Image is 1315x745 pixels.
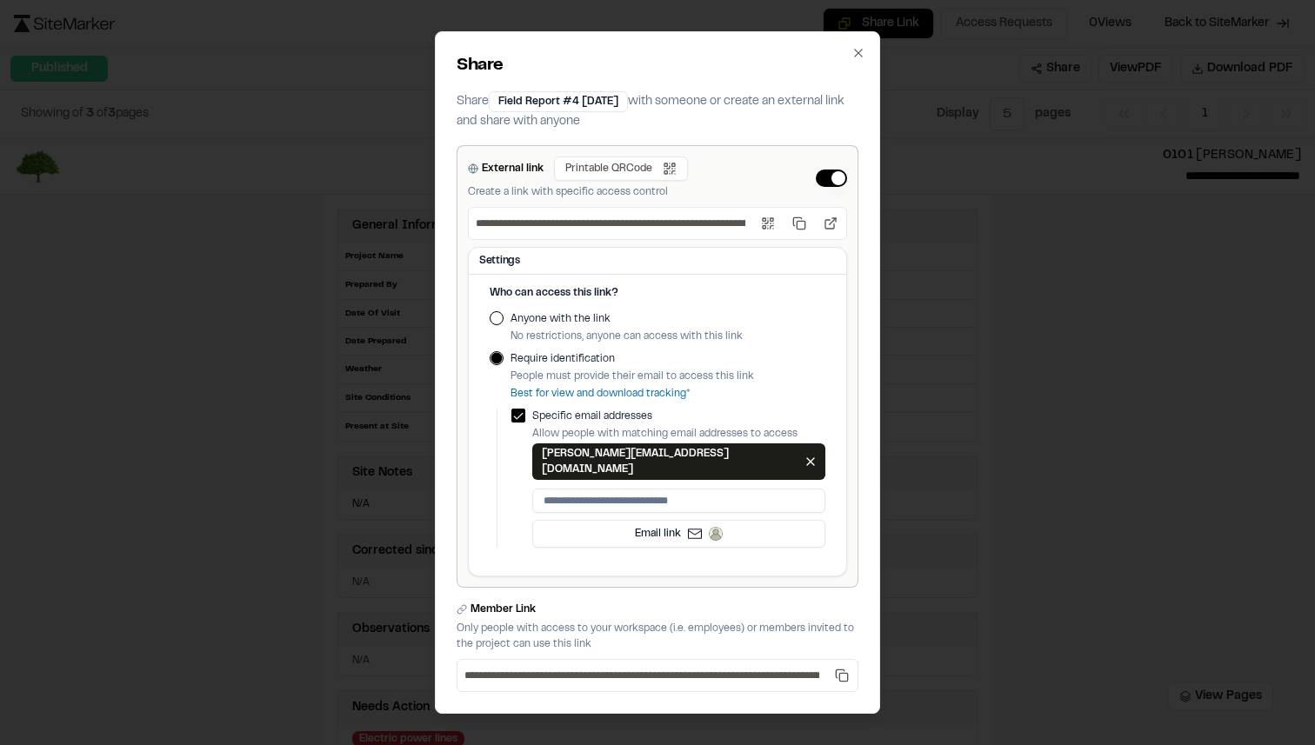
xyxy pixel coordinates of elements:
[471,602,536,617] label: Member Link
[554,156,688,181] button: Printable QRCode
[709,527,723,541] img: Tom Evans's profile
[511,329,743,344] p: No restrictions, anyone can access with this link
[482,161,544,176] label: External link
[532,520,825,548] button: Email linkTom Evans's profile
[490,285,825,301] h4: Who can access this link?
[457,621,858,652] p: Only people with access to your workspace (i.e. employees) or members invited to the project can ...
[468,184,688,200] p: Create a link with specific access control
[511,386,754,402] p: Best for view and download tracking*
[457,53,858,79] h2: Share
[489,91,628,112] div: Field Report #4 [DATE]
[511,369,754,384] p: People must provide their email to access this link
[511,311,743,327] label: Anyone with the link
[457,91,858,131] p: Share with someone or create an external link and share with anyone
[479,253,836,269] h3: Settings
[511,351,754,367] label: Require identification
[635,526,681,542] span: Email link
[542,446,802,477] span: [PERSON_NAME][EMAIL_ADDRESS][DOMAIN_NAME]
[532,426,825,442] p: Allow people with matching email addresses to access
[532,409,825,424] label: Specific email addresses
